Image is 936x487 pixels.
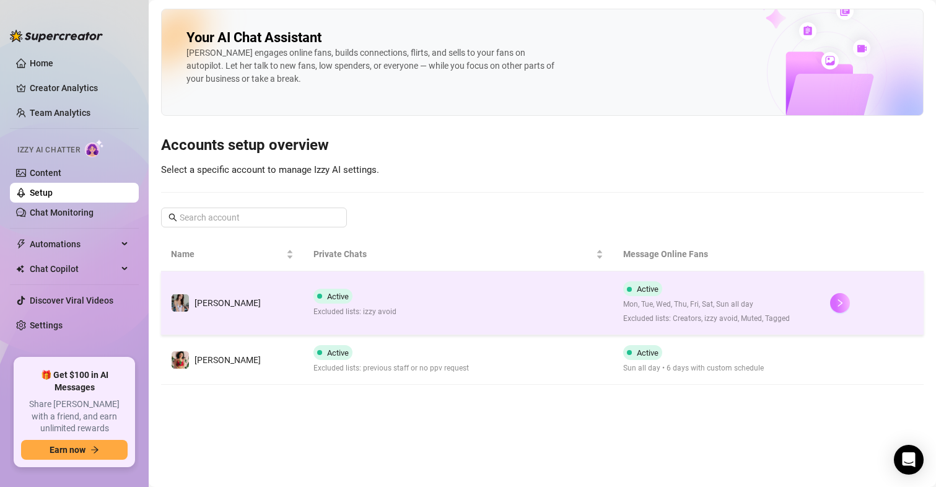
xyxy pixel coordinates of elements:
[161,136,924,156] h3: Accounts setup overview
[30,58,53,68] a: Home
[172,351,189,369] img: maki
[186,29,321,46] h2: Your AI Chat Assistant
[30,234,118,254] span: Automations
[30,320,63,330] a: Settings
[195,355,261,365] span: [PERSON_NAME]
[90,445,99,454] span: arrow-right
[30,78,129,98] a: Creator Analytics
[30,108,90,118] a: Team Analytics
[30,188,53,198] a: Setup
[30,208,94,217] a: Chat Monitoring
[161,164,379,175] span: Select a specific account to manage Izzy AI settings.
[623,362,764,374] span: Sun all day • 6 days with custom schedule
[168,213,177,222] span: search
[10,30,103,42] img: logo-BBDzfeDw.svg
[327,292,349,301] span: Active
[195,298,261,308] span: [PERSON_NAME]
[637,284,658,294] span: Active
[313,247,594,261] span: Private Chats
[894,445,924,475] div: Open Intercom Messenger
[613,237,820,271] th: Message Online Fans
[623,313,790,325] span: Excluded lists: Creators, izzy avoid, Muted, Tagged
[50,445,85,455] span: Earn now
[16,239,26,249] span: thunderbolt
[30,259,118,279] span: Chat Copilot
[637,348,658,358] span: Active
[836,299,844,307] span: right
[172,294,189,312] img: Maki
[21,440,128,460] button: Earn nowarrow-right
[21,398,128,435] span: Share [PERSON_NAME] with a friend, and earn unlimited rewards
[304,237,614,271] th: Private Chats
[180,211,330,224] input: Search account
[30,296,113,305] a: Discover Viral Videos
[16,265,24,273] img: Chat Copilot
[623,299,790,310] span: Mon, Tue, Wed, Thu, Fri, Sat, Sun all day
[313,306,396,318] span: Excluded lists: izzy avoid
[30,168,61,178] a: Content
[17,144,80,156] span: Izzy AI Chatter
[85,139,104,157] img: AI Chatter
[313,362,469,374] span: Excluded lists: previous staff or no ppv request
[21,369,128,393] span: 🎁 Get $100 in AI Messages
[161,237,304,271] th: Name
[186,46,558,86] div: [PERSON_NAME] engages online fans, builds connections, flirts, and sells to your fans on autopilo...
[171,247,284,261] span: Name
[327,348,349,358] span: Active
[830,293,850,313] button: right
